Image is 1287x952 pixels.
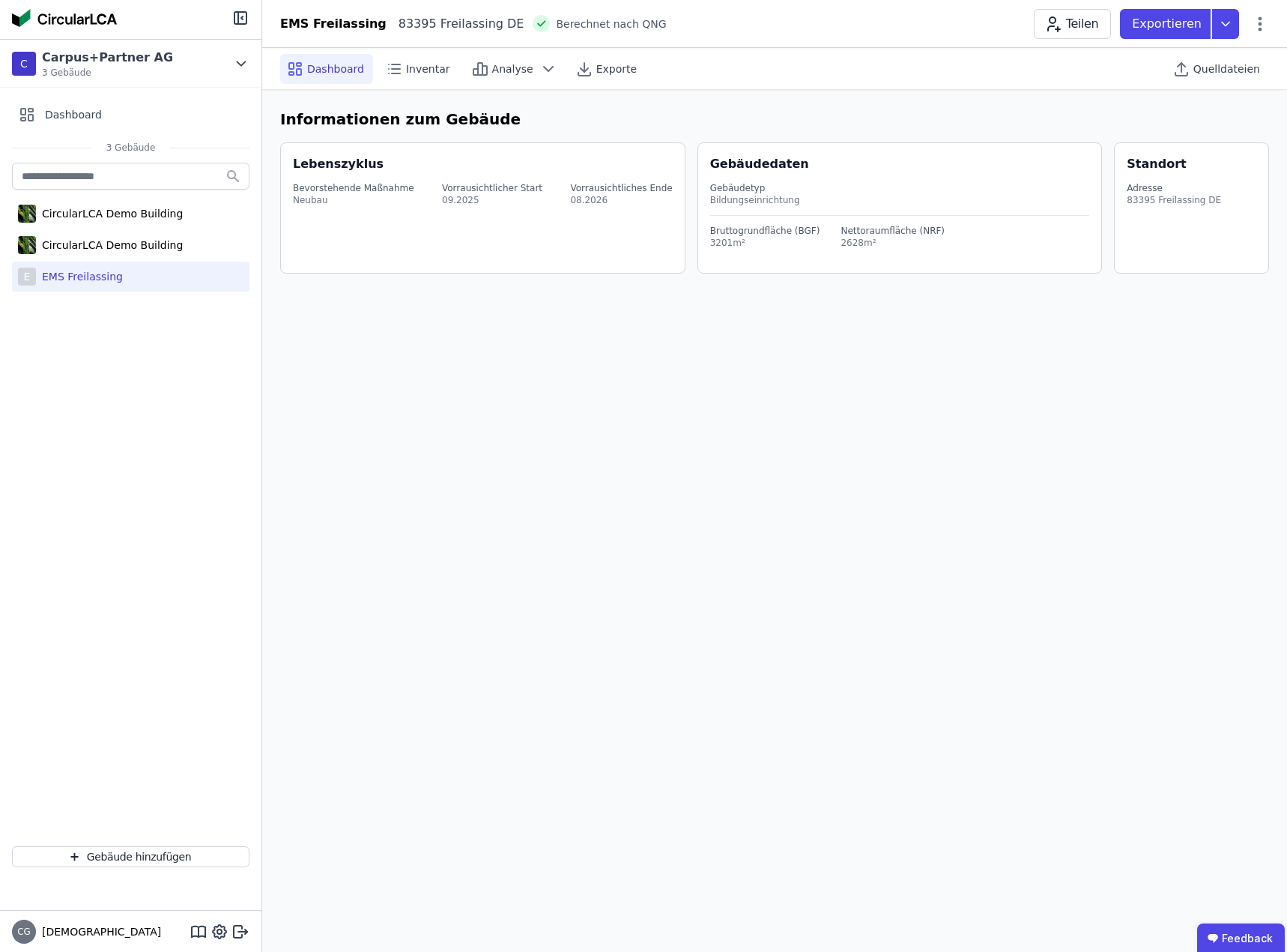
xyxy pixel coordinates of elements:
[36,206,183,221] div: CircularLCA Demo Building
[596,61,637,76] span: Exporte
[710,182,1090,194] div: Gebäudetyp
[280,108,1269,130] h6: Informationen zum Gebäude
[1127,182,1221,194] div: Adresse
[1193,61,1260,76] span: Quelldateien
[710,237,820,249] div: 3201m²
[42,67,173,79] span: 3 Gebäude
[293,155,384,173] div: Lebenszyklus
[710,194,1090,206] div: Bildungseinrichtung
[1127,194,1221,206] div: 83395 Freilassing DE
[442,194,542,206] div: 09.2025
[12,52,36,76] div: C
[91,142,171,154] span: 3 Gebäude
[841,225,945,237] div: Nettoraumfläche (NRF)
[45,107,102,122] span: Dashboard
[36,924,161,939] span: [DEMOGRAPHIC_DATA]
[1132,15,1205,33] p: Exportieren
[17,927,31,936] span: CG
[387,15,524,33] div: 83395 Freilassing DE
[12,846,249,867] button: Gebäude hinzufügen
[18,268,36,286] div: E
[442,182,542,194] div: Vorrausichtlicher Start
[18,202,36,226] img: CircularLCA Demo Building
[36,269,123,284] div: EMS Freilassing
[710,155,1102,173] div: Gebäudedaten
[307,61,364,76] span: Dashboard
[42,49,173,67] div: Carpus+Partner AG
[12,9,117,27] img: Concular
[406,61,450,76] span: Inventar
[1034,9,1111,39] button: Teilen
[280,15,387,33] div: EMS Freilassing
[556,16,666,31] span: Berechnet nach QNG
[492,61,533,76] span: Analyse
[570,194,672,206] div: 08.2026
[293,194,414,206] div: Neubau
[841,237,945,249] div: 2628m²
[293,182,414,194] div: Bevorstehende Maßnahme
[570,182,672,194] div: Vorrausichtliches Ende
[710,225,820,237] div: Bruttogrundfläche (BGF)
[36,238,183,253] div: CircularLCA Demo Building
[1127,155,1186,173] div: Standort
[18,233,36,257] img: CircularLCA Demo Building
